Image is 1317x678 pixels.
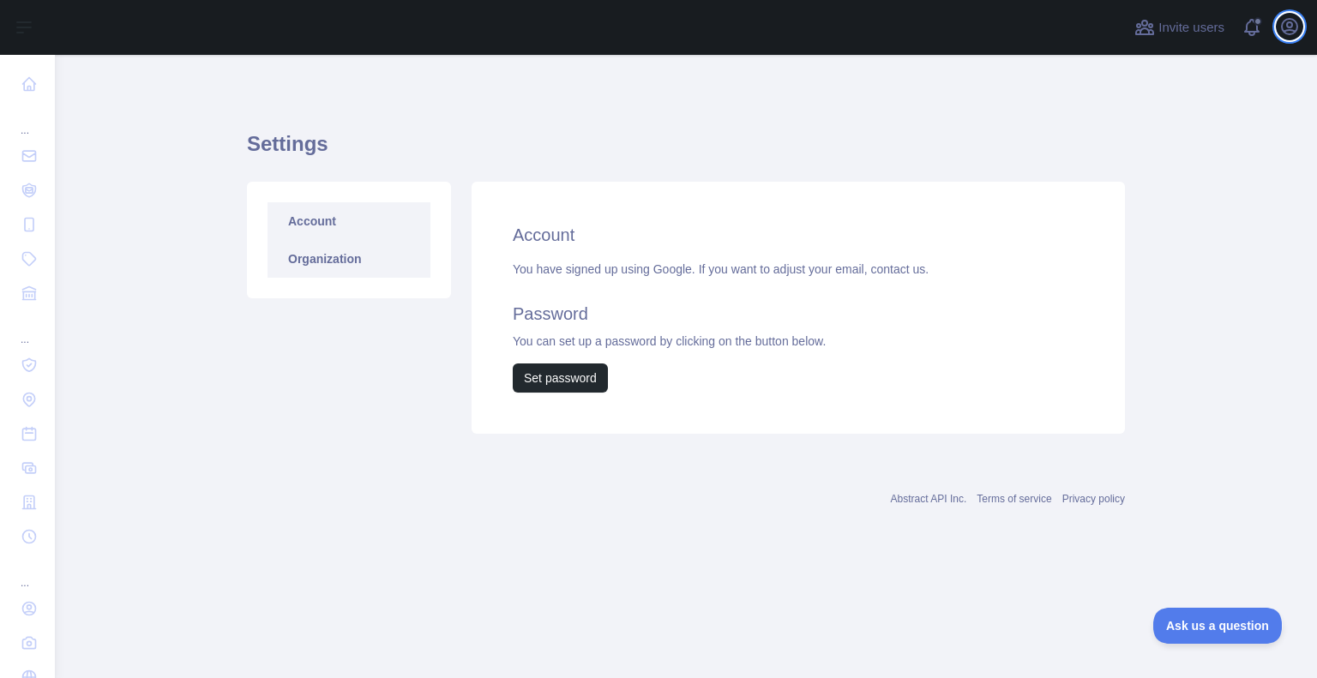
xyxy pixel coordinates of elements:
[891,493,967,505] a: Abstract API Inc.
[1153,608,1283,644] iframe: Toggle Customer Support
[1158,18,1224,38] span: Invite users
[513,223,1084,247] h2: Account
[870,262,929,276] a: contact us.
[247,130,1125,171] h1: Settings
[513,261,1084,393] div: You have signed up using Google. If you want to adjust your email, You can set up a password by c...
[268,202,430,240] a: Account
[513,363,608,393] button: Set password
[268,240,430,278] a: Organization
[14,103,41,137] div: ...
[1131,14,1228,41] button: Invite users
[513,302,1084,326] h2: Password
[14,312,41,346] div: ...
[14,555,41,590] div: ...
[977,493,1051,505] a: Terms of service
[1062,493,1125,505] a: Privacy policy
